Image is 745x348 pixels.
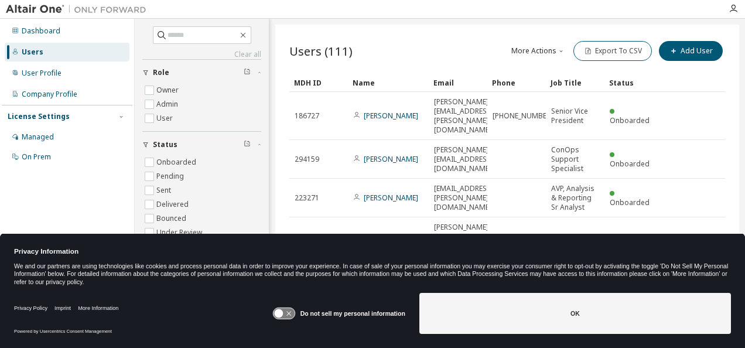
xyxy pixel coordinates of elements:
[364,154,418,164] a: [PERSON_NAME]
[492,73,541,92] div: Phone
[289,43,353,59] span: Users (111)
[156,97,180,111] label: Admin
[156,169,186,183] label: Pending
[142,132,261,158] button: Status
[659,41,723,61] button: Add User
[156,197,191,211] label: Delivered
[156,155,199,169] label: Onboarded
[551,145,599,173] span: ConOps Support Specialist
[22,152,51,162] div: On Prem
[493,111,553,121] span: [PHONE_NUMBER]
[434,184,493,212] span: [EMAIL_ADDRESS][PERSON_NAME][DOMAIN_NAME]
[609,73,658,92] div: Status
[364,193,418,203] a: [PERSON_NAME]
[294,73,343,92] div: MDH ID
[353,73,424,92] div: Name
[434,223,493,260] span: [PERSON_NAME][EMAIL_ADDRESS][PERSON_NAME][DOMAIN_NAME]
[610,197,650,207] span: Onboarded
[22,90,77,99] div: Company Profile
[156,111,175,125] label: User
[22,69,61,78] div: User Profile
[244,140,251,149] span: Clear filter
[142,50,261,59] a: Clear all
[156,183,173,197] label: Sent
[551,184,599,212] span: AVP, Analysis & Reporting Sr Analyst
[153,68,169,77] span: Role
[610,115,650,125] span: Onboarded
[610,159,650,169] span: Onboarded
[8,112,70,121] div: License Settings
[434,97,493,135] span: [PERSON_NAME][EMAIL_ADDRESS][PERSON_NAME][DOMAIN_NAME]
[156,226,204,240] label: Under Review
[22,47,43,57] div: Users
[6,4,152,15] img: Altair One
[295,193,319,203] span: 223271
[510,41,566,61] button: More Actions
[433,73,483,92] div: Email
[153,140,177,149] span: Status
[156,83,181,97] label: Owner
[434,145,493,173] span: [PERSON_NAME][EMAIL_ADDRESS][DOMAIN_NAME]
[142,60,261,86] button: Role
[156,211,189,226] label: Bounced
[573,41,652,61] button: Export To CSV
[551,73,600,92] div: Job Title
[295,111,319,121] span: 186727
[295,155,319,164] span: 294159
[244,68,251,77] span: Clear filter
[22,132,54,142] div: Managed
[22,26,60,36] div: Dashboard
[364,111,418,121] a: [PERSON_NAME]
[551,107,599,125] span: Senior Vice President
